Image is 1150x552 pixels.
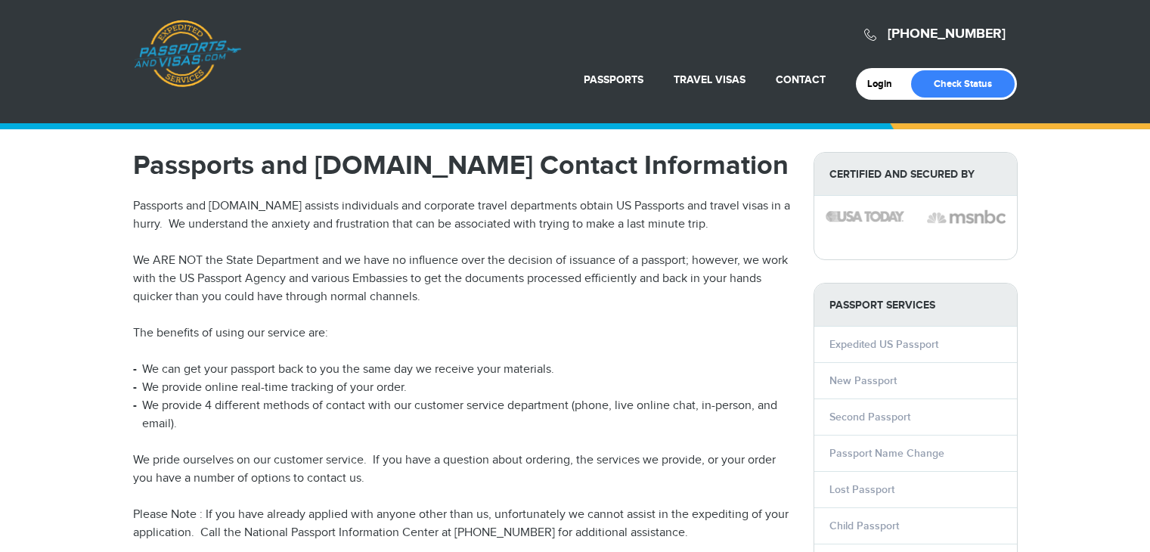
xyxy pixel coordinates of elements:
[829,338,938,351] a: Expedited US Passport
[814,284,1017,327] strong: PASSPORT SERVICES
[829,483,894,496] a: Lost Passport
[133,506,791,542] p: Please Note : If you have already applied with anyone other than us, unfortunately we cannot assi...
[888,26,1006,42] a: [PHONE_NUMBER]
[776,73,826,86] a: Contact
[674,73,745,86] a: Travel Visas
[133,252,791,306] p: We ARE NOT the State Department and we have no influence over the decision of issuance of a passp...
[927,208,1006,226] img: image description
[133,361,791,379] li: We can get your passport back to you the same day we receive your materials.
[133,197,791,234] p: Passports and [DOMAIN_NAME] assists individuals and corporate travel departments obtain US Passpo...
[133,152,791,179] h1: Passports and [DOMAIN_NAME] Contact Information
[867,78,903,90] a: Login
[829,519,899,532] a: Child Passport
[829,411,910,423] a: Second Passport
[814,153,1017,196] strong: Certified and Secured by
[133,324,791,343] p: The benefits of using our service are:
[829,374,897,387] a: New Passport
[134,20,241,88] a: Passports & [DOMAIN_NAME]
[584,73,643,86] a: Passports
[829,447,944,460] a: Passport Name Change
[133,397,791,433] li: We provide 4 different methods of contact with our customer service department (phone, live onlin...
[826,211,904,222] img: image description
[133,451,791,488] p: We pride ourselves on our customer service. If you have a question about ordering, the services w...
[133,379,791,397] li: We provide online real-time tracking of your order.
[911,70,1015,98] a: Check Status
